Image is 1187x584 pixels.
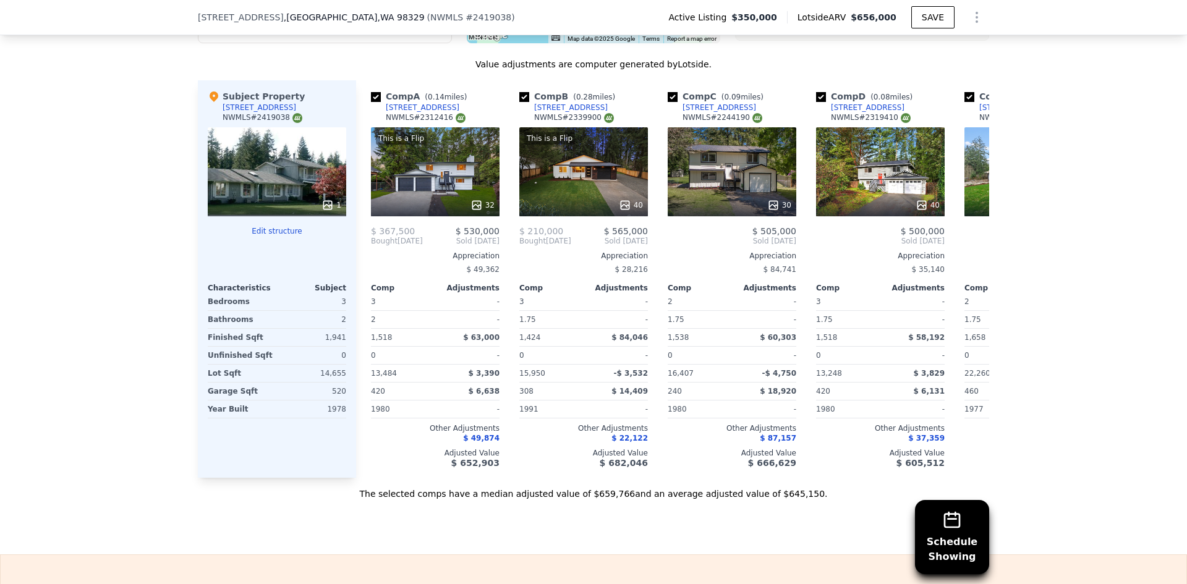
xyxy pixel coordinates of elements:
[576,93,593,101] span: 0.28
[611,387,648,396] span: $ 14,409
[469,369,500,378] span: $ 3,390
[519,369,545,378] span: 15,950
[979,112,1059,123] div: NWMLS # 2323450
[600,458,648,468] span: $ 682,046
[198,11,284,23] span: [STREET_ADDRESS]
[371,311,433,328] div: 2
[731,11,777,23] span: $350,000
[734,311,796,328] div: -
[964,423,1093,433] div: Other Adjustments
[668,236,796,246] span: Sold [DATE]
[208,383,274,400] div: Garage Sqft
[519,423,648,433] div: Other Adjustments
[208,90,305,103] div: Subject Property
[371,283,435,293] div: Comp
[371,226,415,236] span: $ 367,500
[816,251,945,261] div: Appreciation
[816,400,878,418] div: 1980
[964,251,1093,261] div: Appreciation
[586,311,648,328] div: -
[208,226,346,236] button: Edit structure
[816,423,945,433] div: Other Adjustments
[279,400,346,418] div: 1978
[371,333,392,342] span: 1,518
[619,199,643,211] div: 40
[604,226,648,236] span: $ 565,000
[604,113,614,123] img: NWMLS Logo
[519,311,581,328] div: 1.75
[371,448,500,458] div: Adjusted Value
[371,236,423,246] div: [DATE]
[816,333,837,342] span: 1,518
[428,93,445,101] span: 0.14
[519,283,584,293] div: Comp
[386,112,466,123] div: NWMLS # 2312416
[668,369,694,378] span: 16,407
[208,283,277,293] div: Characteristics
[470,199,495,211] div: 32
[734,293,796,310] div: -
[456,113,466,123] img: NWMLS Logo
[896,458,945,468] span: $ 605,512
[668,90,768,103] div: Comp C
[279,365,346,382] div: 14,655
[668,283,732,293] div: Comp
[614,369,648,378] span: -$ 3,532
[748,458,796,468] span: $ 666,629
[611,434,648,442] span: $ 22,122
[816,297,821,306] span: 3
[866,93,917,101] span: ( miles)
[198,478,989,500] div: The selected comps have a median adjusted value of $659,766 and an average adjusted value of $645...
[964,311,1026,328] div: 1.75
[762,369,796,378] span: -$ 4,750
[964,283,1029,293] div: Comp
[964,369,990,378] span: 22,260
[519,236,571,246] div: [DATE]
[524,132,575,145] div: This is a Flip
[760,387,796,396] span: $ 18,920
[519,387,534,396] span: 308
[683,103,756,112] div: [STREET_ADDRESS]
[519,400,581,418] div: 1991
[642,35,660,42] a: Terms
[816,311,878,328] div: 1.75
[964,351,969,360] span: 0
[764,265,796,274] span: $ 84,741
[668,400,730,418] div: 1980
[519,90,620,103] div: Comp B
[760,333,796,342] span: $ 60,303
[908,333,945,342] span: $ 58,192
[914,387,945,396] span: $ 6,131
[586,347,648,364] div: -
[883,293,945,310] div: -
[816,351,821,360] span: 0
[734,400,796,418] div: -
[435,283,500,293] div: Adjustments
[208,329,274,346] div: Finished Sqft
[668,448,796,458] div: Adjusted Value
[668,333,689,342] span: 1,538
[964,333,985,342] span: 1,658
[519,351,524,360] span: 0
[964,387,979,396] span: 460
[371,90,472,103] div: Comp A
[292,113,302,123] img: NWMLS Logo
[883,347,945,364] div: -
[321,199,341,211] div: 1
[964,448,1093,458] div: Adjusted Value
[734,347,796,364] div: -
[816,283,880,293] div: Comp
[377,12,424,22] span: , WA 98329
[901,113,911,123] img: NWMLS Logo
[463,333,500,342] span: $ 63,000
[964,90,1065,103] div: Comp E
[767,199,791,211] div: 30
[668,311,730,328] div: 1.75
[668,103,756,112] a: [STREET_ADDRESS]
[371,236,398,246] span: Bought
[668,387,682,396] span: 240
[584,283,648,293] div: Adjustments
[519,448,648,458] div: Adjusted Value
[668,11,731,23] span: Active Listing
[279,293,346,310] div: 3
